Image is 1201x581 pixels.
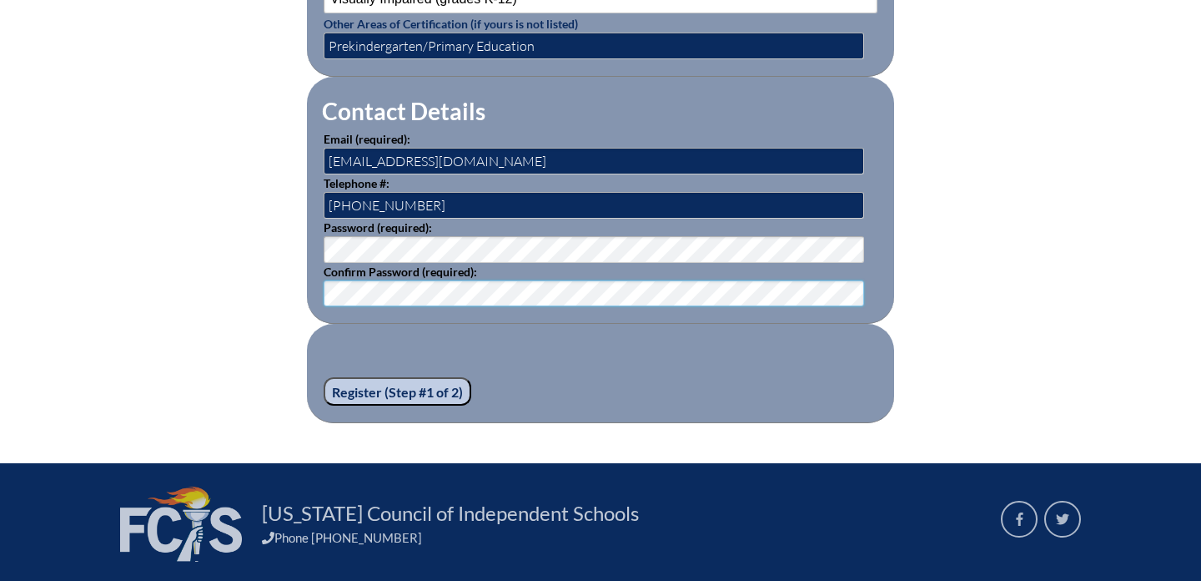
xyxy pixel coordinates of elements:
[324,265,477,279] label: Confirm Password (required):
[324,377,471,406] input: Register (Step #1 of 2)
[120,487,242,562] img: FCIS_logo_white
[324,132,410,146] label: Email (required):
[324,220,432,235] label: Password (required):
[262,530,981,545] div: Phone [PHONE_NUMBER]
[320,97,487,125] legend: Contact Details
[255,500,646,527] a: [US_STATE] Council of Independent Schools
[324,17,578,31] label: Other Areas of Certification (if yours is not listed)
[324,176,389,190] label: Telephone #:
